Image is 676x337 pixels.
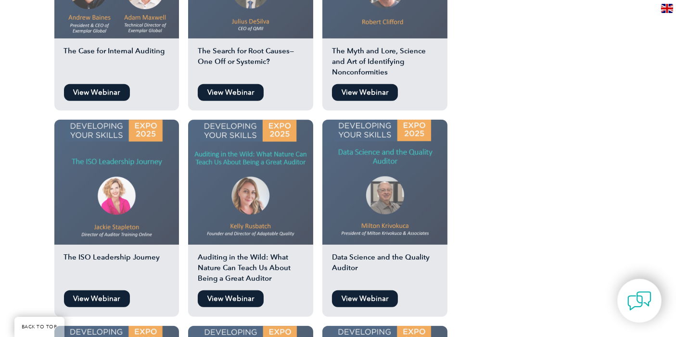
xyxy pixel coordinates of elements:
[332,84,398,101] a: View Webinar
[198,84,264,101] a: View Webinar
[14,317,64,337] a: BACK TO TOP
[64,84,130,101] a: View Webinar
[627,289,651,313] img: contact-chat.png
[322,46,447,79] h2: The Myth and Lore, Science and Art of Identifying Nonconformities
[54,46,179,79] h2: The Case for Internal Auditing
[661,4,673,13] img: en
[322,252,447,286] h2: Data Science and the Quality Auditor
[188,120,313,245] img: Kelly
[64,290,130,307] a: View Webinar
[188,252,313,286] h2: Auditing in the Wild: What Nature Can Teach Us About Being a Great Auditor
[54,252,179,286] h2: The ISO Leadership Journey
[54,120,179,286] a: The ISO Leadership Journey
[188,46,313,79] h2: The Search for Root Causes—One Off or Systemic?
[188,120,313,286] a: Auditing in the Wild: What Nature Can Teach Us About Being a Great Auditor
[322,120,447,286] a: Data Science and the Quality Auditor
[322,120,447,245] img: milton
[198,290,264,307] a: View Webinar
[332,290,398,307] a: View Webinar
[54,120,179,245] img: Jackie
